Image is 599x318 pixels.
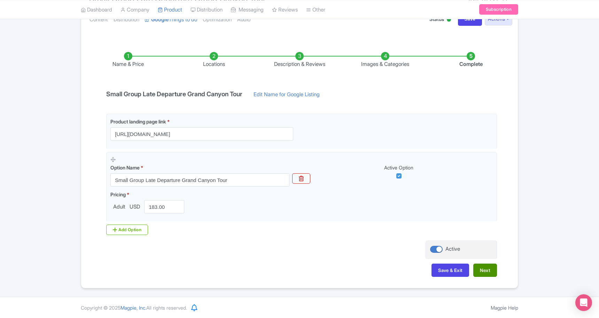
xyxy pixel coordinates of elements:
strong: Google [151,16,169,24]
input: Product landing page link [110,127,293,141]
li: Description & Reviews [257,52,342,68]
span: Pricing [110,191,126,197]
span: Active Option [384,165,413,171]
button: Actions [485,13,512,25]
a: Magpie Help [491,305,518,311]
a: Subscription [479,4,518,15]
a: Audio [237,9,250,31]
span: Option Name [110,165,140,171]
button: Save & Exit [431,264,469,277]
a: Content [90,9,108,31]
li: Complete [428,52,514,68]
h4: Small Group Late Departure Grand Canyon Tour [102,91,247,98]
span: Magpie, Inc. [120,305,146,311]
li: Locations [171,52,257,68]
span: USD [128,203,141,211]
div: Active [445,15,452,25]
div: Active [445,245,460,253]
input: 0.00 [144,200,184,213]
input: Option Name [110,173,289,187]
a: GoogleThings to do [145,9,197,31]
span: Adult [110,203,128,211]
button: Next [473,264,497,277]
div: Copyright © 2025 All rights reserved. [77,304,191,311]
div: Add Option [106,225,148,235]
span: Product landing page link [110,119,166,124]
a: Distribution [114,9,139,31]
input: Save [458,13,482,26]
a: Edit Name for Google Listing [247,91,327,102]
li: Name & Price [85,52,171,68]
li: Images & Categories [342,52,428,68]
div: Open Intercom Messenger [575,294,592,311]
a: Optimization [203,9,232,31]
span: Status [429,15,444,23]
